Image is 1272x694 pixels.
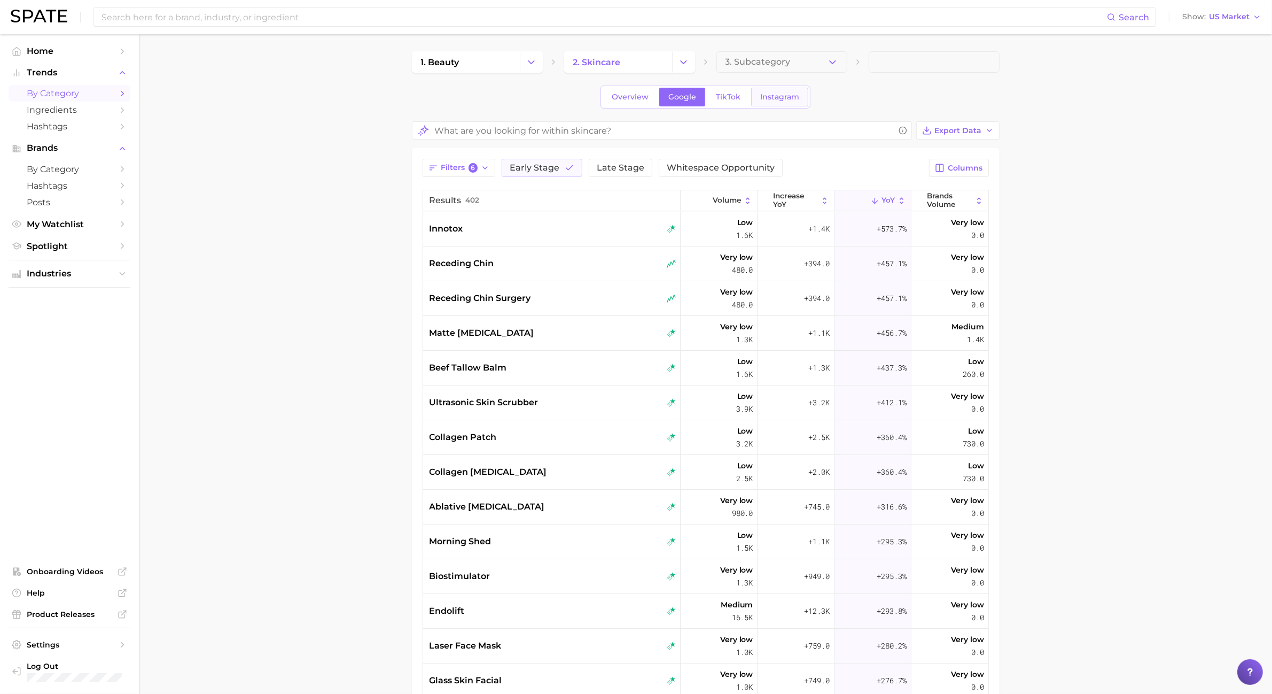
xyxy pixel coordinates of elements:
span: biostimulator [430,570,490,583]
span: Early Stage [510,164,559,172]
a: by Category [9,161,130,178]
span: 3. Subcategory [725,57,791,67]
img: rising star [667,468,676,477]
span: laser face mask [430,639,502,652]
a: Help [9,585,130,601]
span: +360.4% [877,466,907,479]
span: 0.0 [972,229,985,242]
span: Very low [720,564,753,576]
span: 1.5k [736,542,753,554]
span: +573.7% [877,222,907,235]
span: Product Releases [27,610,112,619]
span: Log Out [27,661,122,671]
span: +437.3% [877,361,907,374]
span: Whitespace Opportunity [667,164,775,172]
span: Low [737,529,753,542]
img: seasonal riser [667,294,676,303]
a: Onboarding Videos [9,564,130,580]
img: rising star [667,537,676,546]
span: Posts [27,197,112,207]
img: rising star [667,607,676,616]
span: ultrasonic skin scrubber [430,396,539,409]
span: 1.3k [736,576,753,589]
button: ultrasonic skin scrubberrising starLow3.9k+3.2k+412.1%Very low0.0 [423,385,988,420]
button: collagen patchrising starLow3.2k+2.5k+360.4%Low730.0 [423,420,988,455]
button: Change Category [520,51,543,73]
span: US Market [1209,14,1250,20]
button: biostimulatorrising starVery low1.3k+949.0+295.3%Very low0.0 [423,559,988,594]
button: Change Category [672,51,695,73]
button: morning shedrising starLow1.5k+1.1k+295.3%Very low0.0 [423,525,988,559]
span: +360.4% [877,431,907,444]
a: TikTok [707,88,750,106]
span: Ingredients [27,105,112,115]
span: Very low [720,320,753,333]
button: collagen [MEDICAL_DATA]rising starLow2.5k+2.0k+360.4%Low730.0 [423,455,988,490]
a: by Category [9,85,130,102]
span: 480.0 [732,264,753,276]
span: Settings [27,640,112,650]
span: Brands Volume [927,192,972,209]
img: rising star [667,225,676,234]
span: +394.0 [805,257,830,270]
span: Very low [720,286,753,298]
span: Very low [951,668,985,681]
a: Settings [9,637,130,653]
a: Product Releases [9,606,130,622]
span: My Watchlist [27,219,112,229]
span: Help [27,588,112,598]
span: 980.0 [732,507,753,520]
span: endolift [430,605,465,618]
span: Very low [720,251,753,264]
span: +1.1k [809,327,830,340]
span: 2. skincare [573,57,621,67]
input: Search here for a brand, industry, or ingredient [100,8,1107,26]
img: rising star [667,642,676,651]
span: 2.5k [736,472,753,485]
span: 1.3k [736,333,753,346]
span: 16.5k [732,611,753,624]
span: 0.0 [972,681,985,693]
button: Columns [929,159,988,177]
span: Low [737,459,753,472]
button: Results402 [423,190,681,211]
span: +295.3% [877,570,907,583]
img: rising star [667,329,676,338]
span: 0.0 [972,403,985,415]
span: +276.7% [877,674,907,687]
span: glass skin facial [430,674,502,687]
span: Hashtags [27,181,112,191]
span: Industries [27,269,112,279]
img: rising star [667,503,676,512]
span: +1.3k [809,361,830,374]
span: Late Stage [597,164,644,172]
a: Log out. Currently logged in with e-mail unhokang@lghnh.com. [9,658,130,686]
span: +12.3k [805,605,830,618]
span: 0.0 [972,507,985,520]
span: +3.2k [809,396,830,409]
span: beef tallow balm [430,361,507,374]
span: Low [737,216,753,229]
span: +457.1% [877,292,907,305]
span: +749.0 [805,674,830,687]
button: Volume [681,190,758,211]
span: 1.0k [736,681,753,693]
input: What are you looking for within skincare? [435,120,894,141]
a: Ingredients [9,102,130,118]
span: Low [737,390,753,403]
span: collagen [MEDICAL_DATA] [430,466,547,479]
span: collagen patch [430,431,497,444]
span: Low [969,355,985,368]
span: 1.6k [736,368,753,381]
span: ablative [MEDICAL_DATA] [430,500,545,513]
button: endoliftrising starMedium16.5k+12.3k+293.8%Very low0.0 [423,594,988,629]
span: increase YoY [773,192,818,209]
a: Spotlight [9,238,130,255]
img: SPATE [11,10,67,22]
span: morning shed [430,535,491,548]
a: 1. beauty [412,51,520,73]
span: +2.0k [809,466,830,479]
a: Home [9,43,130,59]
span: 1.4k [967,333,985,346]
span: Brands [27,143,112,153]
